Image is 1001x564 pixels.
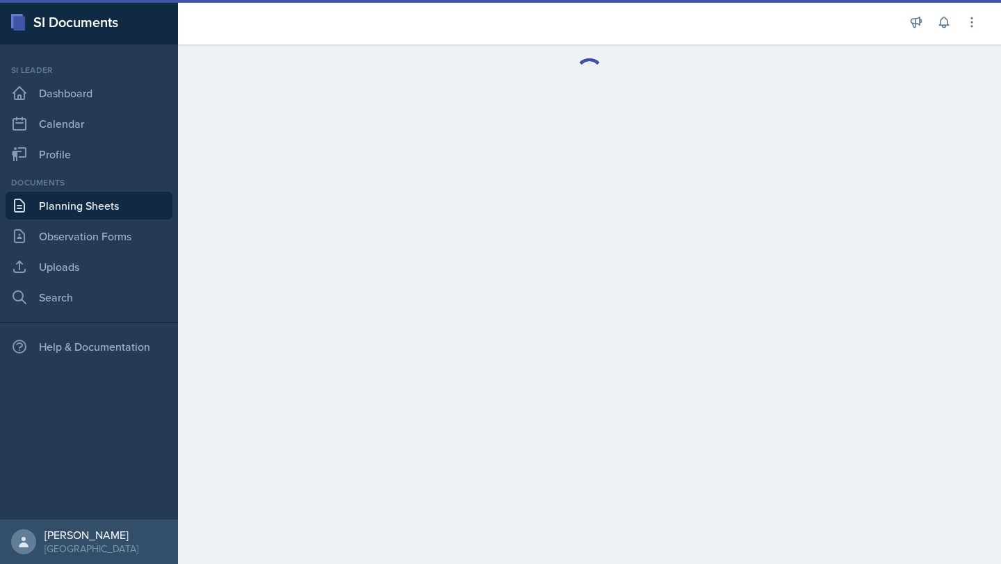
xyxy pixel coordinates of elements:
a: Dashboard [6,79,172,107]
div: Si leader [6,64,172,76]
div: Help & Documentation [6,333,172,360]
a: Calendar [6,110,172,138]
div: [GEOGRAPHIC_DATA] [44,542,138,556]
a: Planning Sheets [6,192,172,219]
a: Uploads [6,253,172,281]
a: Profile [6,140,172,168]
div: [PERSON_NAME] [44,528,138,542]
div: Documents [6,176,172,189]
a: Observation Forms [6,222,172,250]
a: Search [6,283,172,311]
